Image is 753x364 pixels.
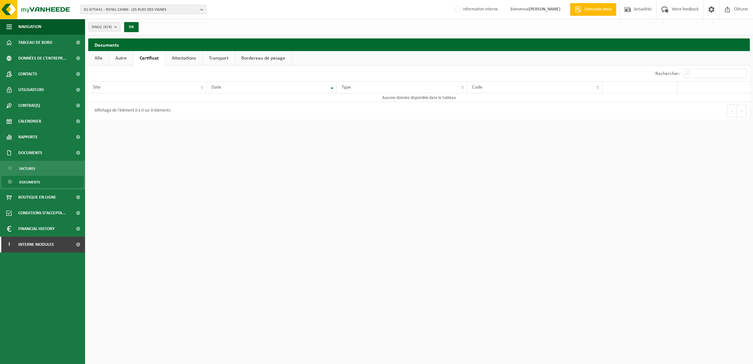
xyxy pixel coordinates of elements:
[737,105,747,117] button: Next
[88,38,750,51] h2: Documents
[211,85,221,90] span: Date
[203,51,235,66] a: Transport
[570,3,616,16] a: Demande devis
[2,176,83,188] a: Documents
[727,105,737,117] button: Previous
[93,85,101,90] span: Site
[18,129,37,145] span: Rapports
[18,189,56,205] span: Boutique en ligne
[18,50,66,66] span: Données de l'entrepr...
[19,163,35,175] span: Factures
[88,93,750,102] td: Aucune donnée disponible dans le tableau
[92,22,112,32] span: Site(s)
[84,5,198,14] span: 01-075641 - ROYAL CANIN - LES RUES DES VIGNES
[88,51,109,66] a: Alle
[18,19,41,35] span: Navigation
[124,22,139,32] button: OK
[165,51,202,66] a: Attestations
[6,237,12,252] span: I
[133,51,165,66] a: Certificat
[18,98,40,113] span: Contrat(s)
[18,205,66,221] span: Conditions d'accepta...
[103,25,112,29] count: (4/4)
[2,162,83,174] a: Factures
[342,85,351,90] span: Type
[91,105,170,117] div: Affichage de l'élément 0 à 0 sur 0 éléments
[88,22,120,32] button: Site(s)(4/4)
[18,82,44,98] span: Utilisateurs
[655,71,680,76] label: Rechercher:
[109,51,133,66] a: Autre
[454,5,498,14] label: Information interne
[18,221,55,237] span: Financial History
[18,66,37,82] span: Contacts
[18,35,52,50] span: Tableau de bord
[18,145,42,161] span: Documents
[529,7,560,12] strong: [PERSON_NAME]
[80,5,206,14] button: 01-075641 - ROYAL CANIN - LES RUES DES VIGNES
[19,176,40,188] span: Documents
[472,85,482,90] span: Code
[18,113,41,129] span: Calendrier
[235,51,291,66] a: Bordereau de pesage
[583,6,613,13] span: Demande devis
[18,237,54,252] span: Interne modules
